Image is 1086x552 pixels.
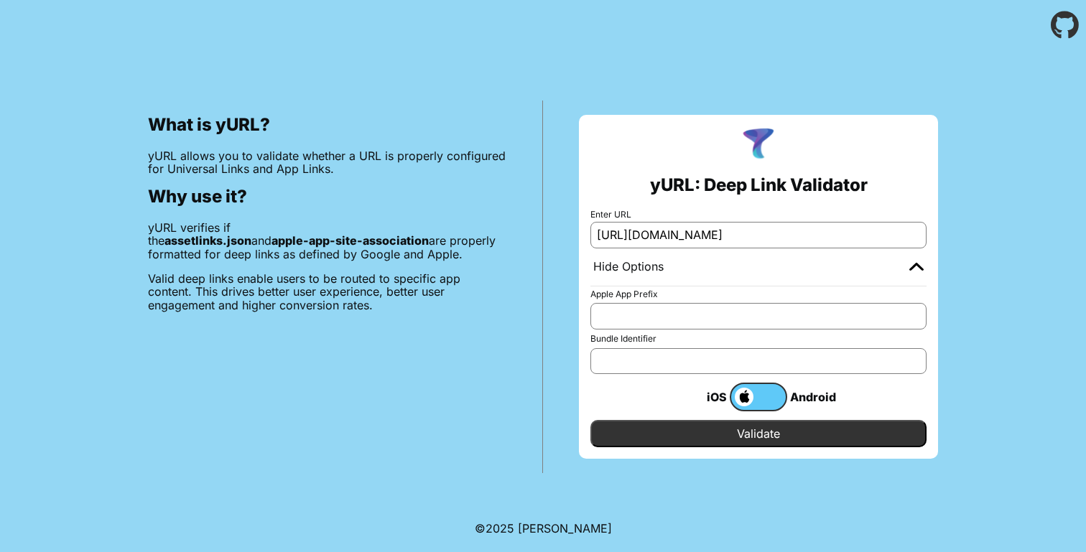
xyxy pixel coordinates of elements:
[148,115,506,135] h2: What is yURL?
[271,233,429,248] b: apple-app-site-association
[475,505,612,552] footer: ©
[148,187,506,207] h2: Why use it?
[650,175,868,195] h2: yURL: Deep Link Validator
[590,210,927,220] label: Enter URL
[909,262,924,271] img: chevron
[590,420,927,447] input: Validate
[787,388,845,406] div: Android
[486,521,514,535] span: 2025
[148,221,506,261] p: yURL verifies if the and are properly formatted for deep links as defined by Google and Apple.
[590,334,927,344] label: Bundle Identifier
[590,289,927,299] label: Apple App Prefix
[148,149,506,176] p: yURL allows you to validate whether a URL is properly configured for Universal Links and App Links.
[590,222,927,248] input: e.g. https://app.chayev.com/xyx
[593,260,664,274] div: Hide Options
[740,126,777,164] img: yURL Logo
[164,233,251,248] b: assetlinks.json
[148,272,506,312] p: Valid deep links enable users to be routed to specific app content. This drives better user exper...
[672,388,730,406] div: iOS
[518,521,612,535] a: Michael Ibragimchayev's Personal Site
